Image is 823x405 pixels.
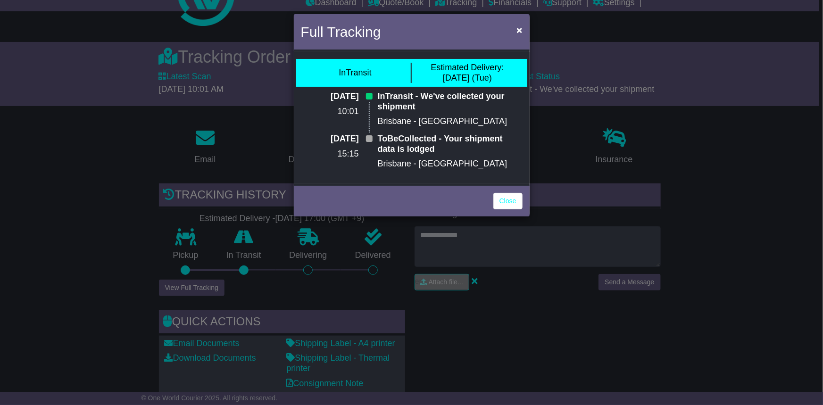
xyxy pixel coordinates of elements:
[431,63,504,83] div: [DATE] (Tue)
[301,149,359,159] p: 15:15
[378,134,523,154] p: ToBeCollected - Your shipment data is lodged
[301,107,359,117] p: 10:01
[301,134,359,144] p: [DATE]
[301,91,359,102] p: [DATE]
[339,68,371,78] div: InTransit
[516,25,522,35] span: ×
[431,63,504,72] span: Estimated Delivery:
[378,116,523,127] p: Brisbane - [GEOGRAPHIC_DATA]
[378,91,523,112] p: InTransit - We've collected your shipment
[301,21,381,42] h4: Full Tracking
[493,193,523,209] a: Close
[378,159,523,169] p: Brisbane - [GEOGRAPHIC_DATA]
[512,20,527,40] button: Close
